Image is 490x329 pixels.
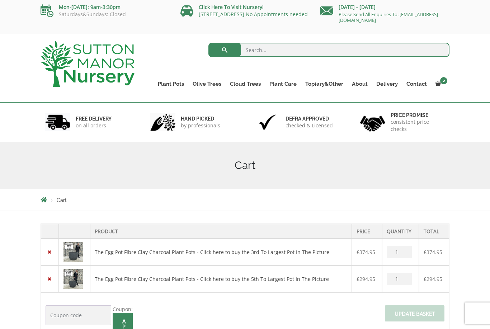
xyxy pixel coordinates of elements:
h6: Price promise [391,112,445,118]
span: £ [424,249,427,255]
bdi: 374.95 [357,249,375,255]
span: £ [357,276,359,282]
p: Saturdays&Sundays: Closed [41,11,170,17]
img: 2.jpg [150,113,175,131]
th: Product [90,224,352,239]
img: logo [41,41,135,87]
a: Cloud Trees [226,79,265,89]
img: Cart - 2B64B716 C6BD 4751 BEAE A5E747D361DC 1 105 c [63,269,83,289]
input: Update basket [385,305,444,321]
a: Remove this item [46,275,53,283]
a: Plant Pots [154,79,188,89]
p: on all orders [76,122,112,129]
a: Please Send All Enquiries To: [EMAIL_ADDRESS][DOMAIN_NAME] [339,11,438,23]
a: About [348,79,372,89]
a: Plant Care [265,79,301,89]
p: consistent price checks [391,118,445,133]
input: Product quantity [387,246,412,258]
h6: hand picked [181,116,220,122]
th: Price [352,224,382,239]
span: £ [424,276,427,282]
p: [DATE] - [DATE] [320,3,449,11]
p: Mon-[DATE]: 9am-3:30pm [41,3,170,11]
img: 3.jpg [255,113,280,131]
input: Search... [208,43,450,57]
img: 1.jpg [45,113,70,131]
p: by professionals [181,122,220,129]
a: Olive Trees [188,79,226,89]
h6: FREE DELIVERY [76,116,112,122]
img: Cart - 26960578 568A 4B9B 8E5E 6DDB85F803E5 1 105 c [63,242,83,262]
bdi: 374.95 [424,249,442,255]
a: [STREET_ADDRESS] No Appointments needed [199,11,308,18]
bdi: 294.95 [424,276,442,282]
input: Coupon code [46,305,111,325]
nav: Breadcrumbs [41,197,449,203]
a: The Egg Pot Fibre Clay Charcoal Plant Pots - Click here to buy the 5th To Largest Pot In The Picture [95,276,329,282]
a: Remove this item [46,248,53,256]
span: 2 [440,77,447,84]
h6: Defra approved [286,116,333,122]
span: Cart [57,197,67,203]
th: Quantity [382,224,419,239]
a: Click Here To Visit Nursery! [199,4,264,10]
th: Total [419,224,449,239]
span: £ [357,249,359,255]
p: checked & Licensed [286,122,333,129]
input: Product quantity [387,273,412,285]
a: The Egg Pot Fibre Clay Charcoal Plant Pots - Click here to buy the 3rd To Largest Pot In The Picture [95,249,329,255]
a: Contact [402,79,431,89]
h1: Cart [41,159,449,172]
bdi: 294.95 [357,276,375,282]
a: Delivery [372,79,402,89]
label: Coupon: [113,306,133,312]
a: 2 [431,79,449,89]
a: Topiary&Other [301,79,348,89]
img: 4.jpg [360,111,385,133]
